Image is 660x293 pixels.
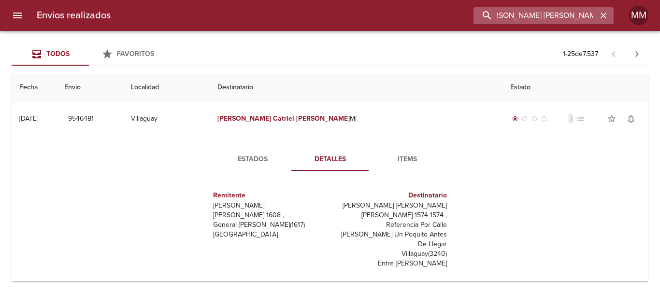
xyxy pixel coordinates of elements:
h6: Destinatario [334,190,447,201]
span: Detalles [297,153,363,166]
span: No tiene pedido asociado [575,114,585,124]
span: star_border [607,114,617,124]
div: Tabs Envios [12,42,166,66]
span: Todos [46,50,70,58]
div: Generado [510,114,549,124]
span: radio_button_checked [512,116,518,122]
h6: Envios realizados [37,8,111,23]
div: MM [629,6,648,25]
span: radio_button_unchecked [531,116,537,122]
span: 9546481 [68,113,94,125]
div: Abrir información de usuario [629,6,648,25]
th: Estado [502,74,648,101]
p: [GEOGRAPHIC_DATA] [213,230,326,239]
span: radio_button_unchecked [541,116,547,122]
button: menu [6,4,29,27]
p: 1 - 25 de 7.537 [563,49,598,59]
div: [DATE] [19,114,38,123]
th: Envio [57,74,123,101]
p: [PERSON_NAME] 1608 , [213,210,326,220]
button: Agregar a favoritos [602,109,621,128]
p: [PERSON_NAME] [213,201,326,210]
span: radio_button_unchecked [522,116,528,122]
span: Pagina siguiente [625,42,648,66]
p: [PERSON_NAME] 1574 1574 , Referencia Por Calle [PERSON_NAME] Un Poquito Antes De Llegar [334,210,447,249]
h6: Remitente [213,190,326,201]
em: [PERSON_NAME] [296,114,350,123]
em: Catriel [273,114,294,123]
th: Fecha [12,74,57,101]
th: Localidad [123,74,210,101]
span: Items [374,153,440,166]
button: 9546481 [64,110,98,128]
td: Ml [210,101,502,136]
em: [PERSON_NAME] [217,114,271,123]
span: Estados [220,153,286,166]
th: Destinatario [210,74,502,101]
p: General [PERSON_NAME] ( 1617 ) [213,220,326,230]
span: No tiene documentos adjuntos [566,114,575,124]
button: Activar notificaciones [621,109,641,128]
p: Villaguay ( 3240 ) [334,249,447,259]
p: Entre [PERSON_NAME] [334,259,447,268]
span: Favoritos [117,50,154,58]
span: Pagina anterior [602,49,625,58]
div: Tabs detalle de guia [214,148,446,171]
td: Villaguay [123,101,210,136]
input: buscar [473,7,597,24]
span: notifications_none [626,114,636,124]
p: [PERSON_NAME] [PERSON_NAME] [334,201,447,210]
